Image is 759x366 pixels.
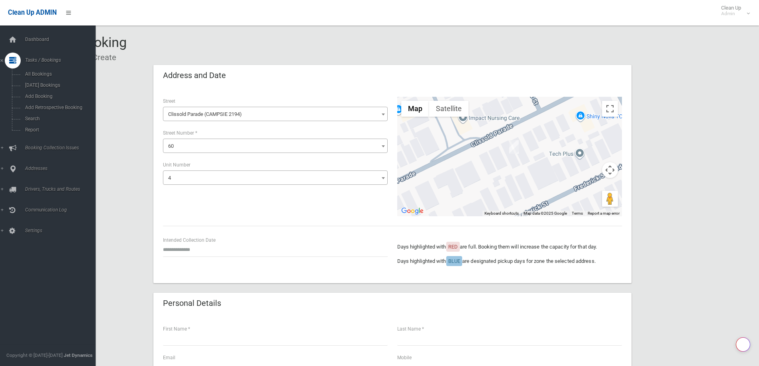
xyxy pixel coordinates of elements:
[524,211,567,215] span: Map data ©2025 Google
[23,116,95,121] span: Search
[165,141,386,152] span: 60
[163,107,388,121] span: Clissold Parade (CAMPSIE 2194)
[163,170,388,185] span: 4
[23,145,102,151] span: Booking Collection Issues
[399,206,426,216] img: Google
[6,352,63,358] span: Copyright © [DATE]-[DATE]
[401,101,429,117] button: Show street map
[23,207,102,213] span: Communication Log
[23,186,102,192] span: Drivers, Trucks and Routes
[484,211,519,216] button: Keyboard shortcuts
[23,37,102,42] span: Dashboard
[163,139,388,153] span: 60
[448,244,458,250] span: RED
[165,109,386,120] span: Clissold Parade (CAMPSIE 2194)
[23,105,95,110] span: Add Retrospective Booking
[448,258,460,264] span: BLUE
[602,101,618,117] button: Toggle fullscreen view
[397,256,622,266] p: Days highlighted with are designated pickup days for zone the selected address.
[8,9,57,16] span: Clean Up ADMIN
[721,11,741,17] small: Admin
[602,162,618,178] button: Map camera controls
[153,68,235,83] header: Address and Date
[588,211,620,215] a: Report a map error
[153,296,231,311] header: Personal Details
[717,5,749,17] span: Clean Up
[23,71,95,77] span: All Bookings
[572,211,583,215] a: Terms (opens in new tab)
[87,50,116,65] li: Create
[23,228,102,233] span: Settings
[602,191,618,207] button: Drag Pegman onto the map to open Street View
[23,127,95,133] span: Report
[397,242,622,252] p: Days highlighted with are full. Booking them will increase the capacity for that day.
[23,166,102,171] span: Addresses
[509,140,519,154] div: 4/60 Clissold Parade, CAMPSIE NSW 2194
[429,101,469,117] button: Show satellite imagery
[168,175,171,181] span: 4
[23,94,95,99] span: Add Booking
[165,172,386,184] span: 4
[64,352,92,358] strong: Jet Dynamics
[23,57,102,63] span: Tasks / Bookings
[23,82,95,88] span: [DATE] Bookings
[399,206,426,216] a: Open this area in Google Maps (opens a new window)
[168,143,174,149] span: 60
